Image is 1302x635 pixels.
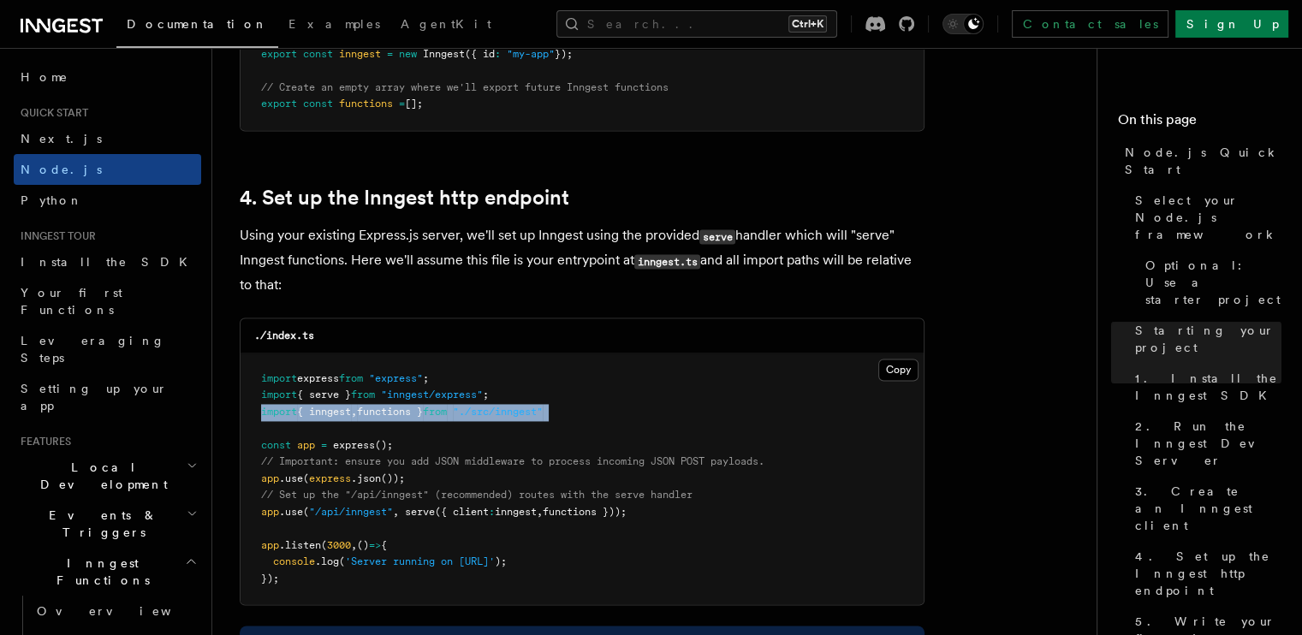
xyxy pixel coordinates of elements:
[127,17,268,31] span: Documentation
[14,555,185,589] span: Inngest Functions
[30,596,201,626] a: Overview
[321,439,327,451] span: =
[1135,322,1281,356] span: Starting your project
[261,489,693,501] span: // Set up the "/api/inngest" (recommended) routes with the serve handler
[1175,10,1288,38] a: Sign Up
[495,48,501,60] span: :
[393,506,399,518] span: ,
[297,439,315,451] span: app
[14,246,201,277] a: Install the SDK
[423,406,447,418] span: from
[261,506,279,518] span: app
[21,382,168,412] span: Setting up your app
[543,506,627,518] span: functions }));
[297,372,339,384] span: express
[21,132,102,145] span: Next.js
[14,373,201,421] a: Setting up your app
[21,193,83,207] span: Python
[339,48,381,60] span: inngest
[37,604,213,618] span: Overview
[14,325,201,373] a: Leveraging Steps
[423,48,465,60] span: Inngest
[699,229,735,244] code: serve
[942,14,984,34] button: Toggle dark mode
[357,406,423,418] span: functions }
[14,459,187,493] span: Local Development
[261,81,669,93] span: // Create an empty array where we'll export future Inngest functions
[435,506,489,518] span: ({ client
[14,123,201,154] a: Next.js
[483,389,489,401] span: ;
[1128,315,1281,363] a: Starting your project
[14,507,187,541] span: Events & Triggers
[405,98,423,110] span: [];
[1139,250,1281,315] a: Optional: Use a starter project
[261,539,279,551] span: app
[351,389,375,401] span: from
[399,98,405,110] span: =
[297,389,351,401] span: { serve }
[278,5,390,46] a: Examples
[537,506,543,518] span: ,
[254,329,314,341] code: ./index.ts
[14,154,201,185] a: Node.js
[21,334,165,365] span: Leveraging Steps
[381,539,387,551] span: {
[1118,110,1281,137] h4: On this page
[303,48,333,60] span: const
[339,555,345,567] span: (
[14,452,201,500] button: Local Development
[1135,483,1281,534] span: 3. Create an Inngest client
[309,506,393,518] span: "/api/inngest"
[399,48,417,60] span: new
[1128,541,1281,606] a: 4. Set up the Inngest http endpoint
[1012,10,1168,38] a: Contact sales
[21,163,102,176] span: Node.js
[279,539,321,551] span: .listen
[273,555,315,567] span: console
[1128,411,1281,476] a: 2. Run the Inngest Dev Server
[261,48,297,60] span: export
[351,472,381,484] span: .json
[1118,137,1281,185] a: Node.js Quick Start
[401,17,491,31] span: AgentKit
[261,439,291,451] span: const
[333,439,375,451] span: express
[381,389,483,401] span: "inngest/express"
[556,10,837,38] button: Search...Ctrl+K
[261,406,297,418] span: import
[1125,144,1281,178] span: Node.js Quick Start
[261,455,764,467] span: // Important: ensure you add JSON middleware to process incoming JSON POST payloads.
[465,48,495,60] span: ({ id
[14,62,201,92] a: Home
[14,229,96,243] span: Inngest tour
[1128,476,1281,541] a: 3. Create an Inngest client
[14,277,201,325] a: Your first Functions
[327,539,351,551] span: 3000
[261,573,279,585] span: });
[116,5,278,48] a: Documentation
[261,98,297,110] span: export
[489,506,495,518] span: :
[1135,548,1281,599] span: 4. Set up the Inngest http endpoint
[495,506,537,518] span: inngest
[261,372,297,384] span: import
[279,506,303,518] span: .use
[1128,363,1281,411] a: 1. Install the Inngest SDK
[303,472,309,484] span: (
[1135,192,1281,243] span: Select your Node.js framework
[369,372,423,384] span: "express"
[351,539,357,551] span: ,
[357,539,369,551] span: ()
[351,406,357,418] span: ,
[14,435,71,448] span: Features
[14,185,201,216] a: Python
[339,372,363,384] span: from
[303,506,309,518] span: (
[387,48,393,60] span: =
[21,255,198,269] span: Install the SDK
[297,406,351,418] span: { inngest
[339,98,393,110] span: functions
[369,539,381,551] span: =>
[21,286,122,317] span: Your first Functions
